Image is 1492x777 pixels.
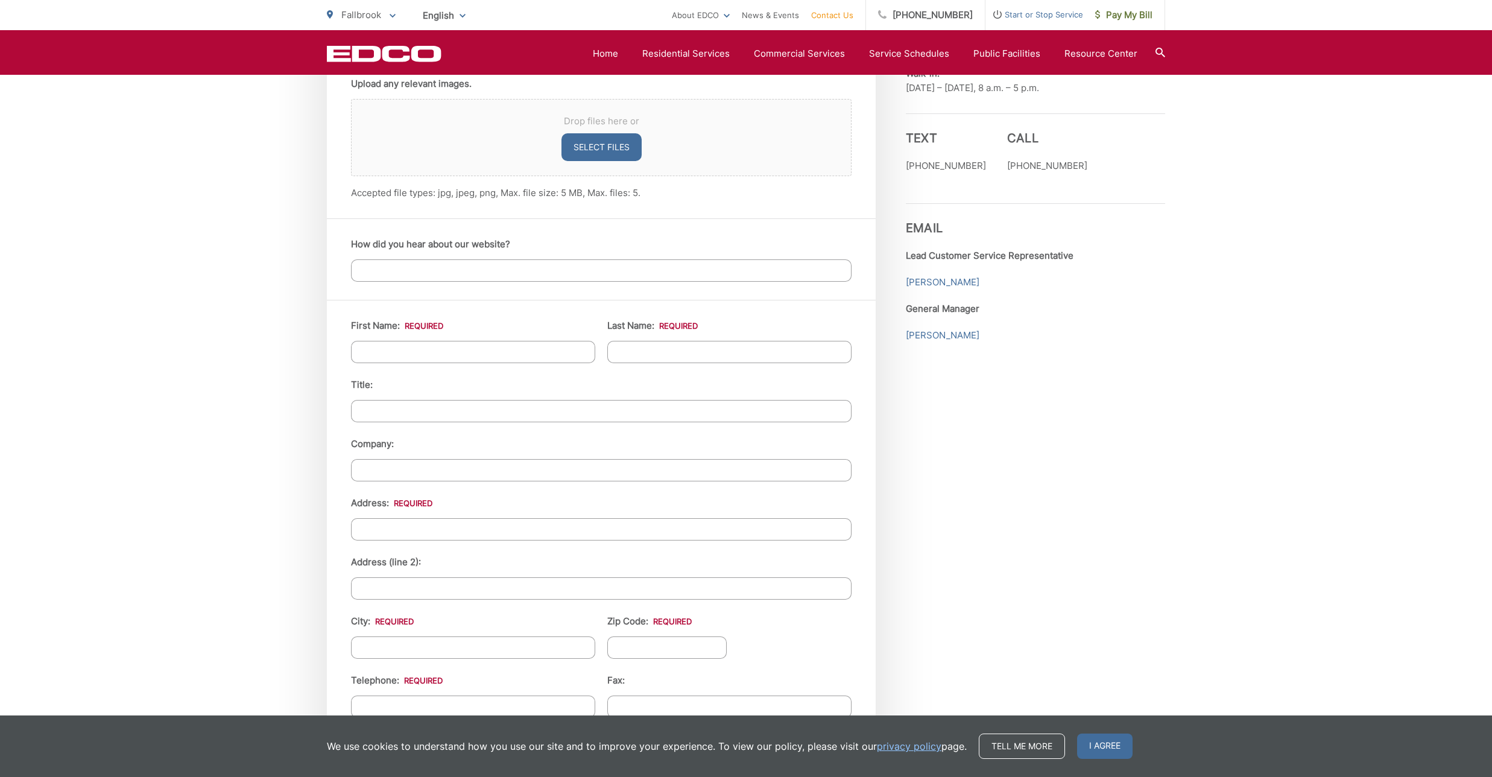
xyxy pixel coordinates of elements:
p: We use cookies to understand how you use our site and to improve your experience. To view our pol... [327,739,967,753]
label: Fax: [607,675,625,686]
a: Contact Us [811,8,853,22]
a: EDCD logo. Return to the homepage. [327,45,441,62]
p: [PHONE_NUMBER] [906,159,986,173]
a: [PERSON_NAME] [906,275,979,290]
strong: General Manager [906,303,979,314]
h3: Call [1007,131,1087,145]
a: Public Facilities [973,46,1040,61]
a: [PERSON_NAME] [906,328,979,343]
label: City: [351,616,414,627]
span: English [414,5,475,26]
a: Resource Center [1064,46,1137,61]
p: [DATE] – [DATE], 8 a.m. – 5 p.m. [906,66,1165,95]
label: Zip Code: [607,616,692,627]
span: Drop files here or [366,114,836,128]
label: Address: [351,498,432,509]
label: How did you hear about our website? [351,239,510,250]
p: [PHONE_NUMBER] [1007,159,1087,173]
a: Commercial Services [754,46,845,61]
strong: Lead Customer Service Representative [906,250,1073,261]
a: News & Events [742,8,799,22]
a: About EDCO [672,8,730,22]
a: Residential Services [642,46,730,61]
span: Pay My Bill [1095,8,1152,22]
label: Last Name: [607,320,698,331]
h3: Email [906,203,1165,235]
h3: Text [906,131,986,145]
label: Telephone: [351,675,443,686]
label: Upload any relevant images. [351,78,472,89]
span: Fallbrook [341,9,381,21]
label: First Name: [351,320,443,331]
label: Address (line 2): [351,557,421,568]
label: Company: [351,439,394,449]
label: Title: [351,379,373,390]
a: Service Schedules [869,46,949,61]
a: privacy policy [877,739,941,753]
a: Tell me more [979,734,1065,759]
button: select files, upload any relevant images. [561,133,642,161]
a: Home [593,46,618,61]
span: Accepted file types: jpg, jpeg, png, Max. file size: 5 MB, Max. files: 5. [351,187,640,198]
span: I agree [1077,734,1133,759]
